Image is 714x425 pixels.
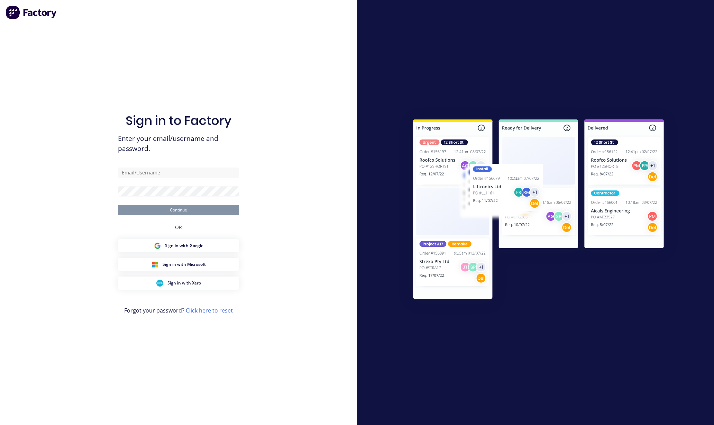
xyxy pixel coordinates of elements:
span: Forgot your password? [124,306,233,315]
button: Google Sign inSign in with Google [118,239,239,252]
div: OR [175,215,182,239]
input: Email/Username [118,168,239,178]
h1: Sign in to Factory [126,113,231,128]
img: Xero Sign in [156,280,163,287]
span: Sign in with Microsoft [163,261,206,268]
span: Sign in with Google [165,243,203,249]
img: Google Sign in [154,242,161,249]
a: Click here to reset [186,307,233,314]
button: Xero Sign inSign in with Xero [118,277,239,290]
span: Sign in with Xero [167,280,201,286]
img: Sign in [398,106,679,315]
img: Microsoft Sign in [152,261,158,268]
button: Microsoft Sign inSign in with Microsoft [118,258,239,271]
button: Continue [118,205,239,215]
span: Enter your email/username and password. [118,134,239,154]
img: Factory [6,6,57,19]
